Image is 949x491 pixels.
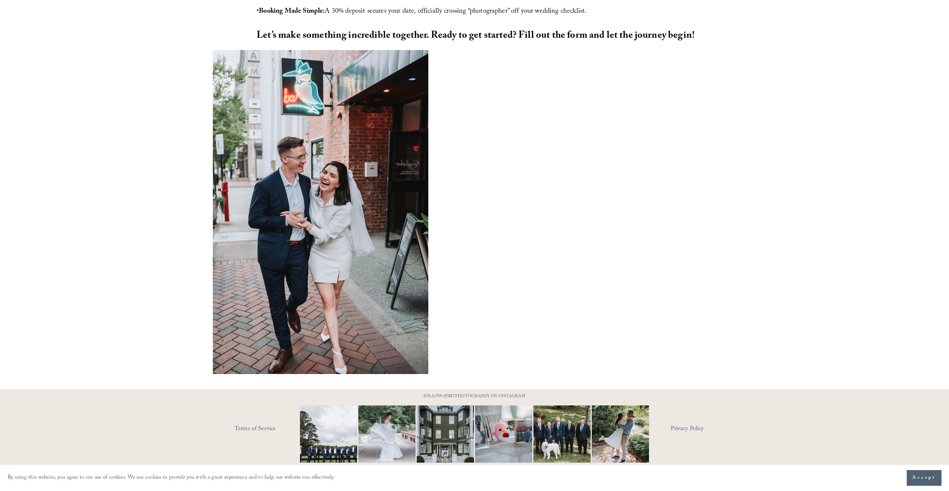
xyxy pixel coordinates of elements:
[259,6,325,18] strong: Booking Made Simple:
[592,396,649,472] img: It&rsquo;s that time of year where weddings and engagements pick up and I get the joy of capturin...
[408,405,482,463] img: Wideshots aren't just &quot;nice to have,&quot; they're a wedding day essential! 🙌 #Wideshotwedne...
[286,405,372,463] img: Definitely, not your typical #WideShotWednesday moment. It&rsquo;s all about the suits, the smile...
[235,423,322,435] a: Terms of Service
[461,405,547,463] img: This has got to be one of the cutest detail shots I've ever taken for a wedding! 📷 @thewoobles #I...
[7,473,335,484] p: By using this website, you agree to our use of cookies. We use cookies to provide you with a grea...
[257,6,587,18] span: • A 30% deposit secures your date, officially crossing “photographer” off your wedding checklist.
[344,405,430,463] img: Not every photo needs to be perfectly still, sometimes the best ones are the ones that feel like ...
[519,405,605,463] img: Happy #InternationalDogDay to all the pups who have made wedding days, engagement sessions, and p...
[912,474,936,482] span: Accept
[907,470,942,486] button: Accept
[257,28,695,44] strong: Let’s make something incredible together. Ready to get started? Fill out the form and let the jou...
[671,423,736,435] a: Privacy Policy
[409,393,540,401] p: FOLLOW @JBIVPHOTOGRAPHY ON INSTAGRAM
